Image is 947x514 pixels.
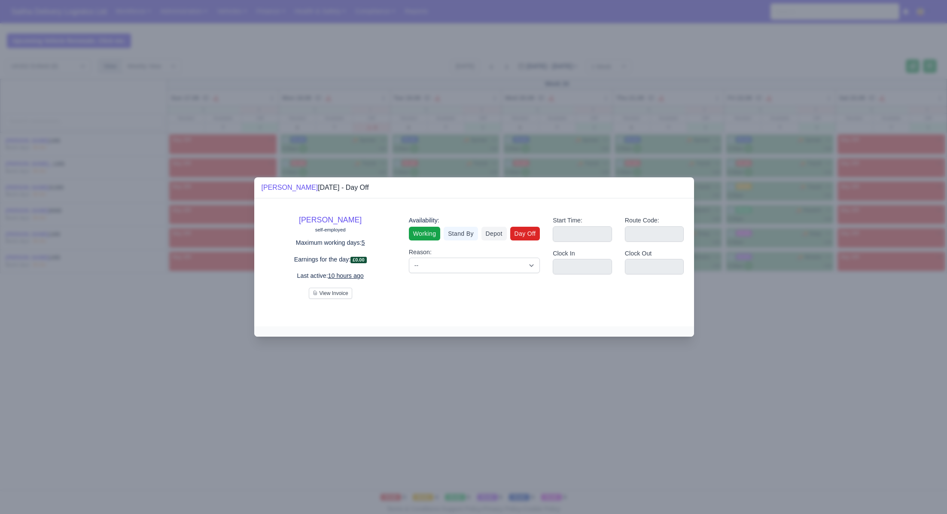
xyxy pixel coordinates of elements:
button: View Invoice [309,288,352,299]
div: Availability: [409,216,540,225]
a: Working [409,227,440,240]
label: Reason: [409,247,432,257]
div: [DATE] - Day Off [261,182,368,193]
a: Stand By [444,227,478,240]
u: 5 [362,239,365,246]
small: self-employed [315,227,346,232]
u: 10 hours ago [328,272,364,279]
label: Start Time: [553,216,582,225]
label: Clock In [553,249,575,259]
label: Route Code: [625,216,659,225]
iframe: Chat Widget [904,473,947,514]
a: [PERSON_NAME] [261,184,318,191]
p: Last active: [265,271,396,281]
a: [PERSON_NAME] [299,216,362,224]
label: Clock Out [625,249,652,259]
span: £0.00 [350,257,367,263]
a: Depot [481,227,507,240]
p: Earnings for the day: [265,255,396,265]
a: Day Off [510,227,540,240]
p: Maximum working days: [265,238,396,248]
